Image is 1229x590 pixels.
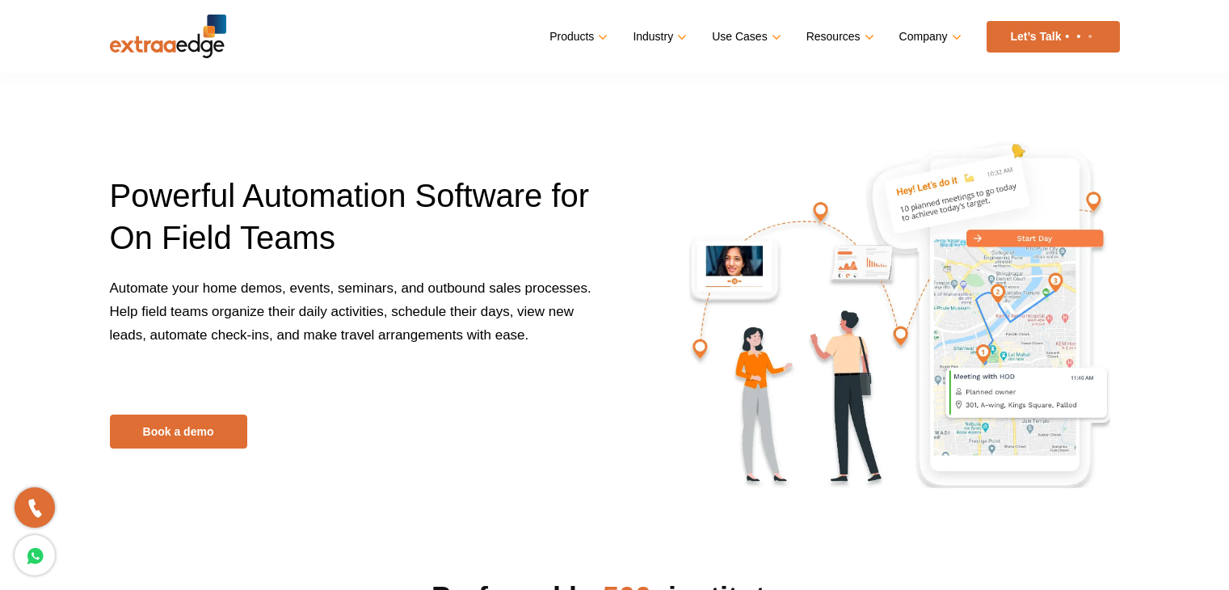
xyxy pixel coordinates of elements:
span: Powerful Automation Software for On Field Teams [110,178,590,255]
a: Industry [633,25,684,48]
a: Let’s Talk [987,21,1120,53]
a: Use Cases [712,25,777,48]
span: Automate your home demos, events, seminars, and outbound sales processes. Help field teams organi... [110,280,591,343]
img: crm-for-field-agents-image [688,135,1110,488]
a: Company [899,25,958,48]
a: Book a demo [110,415,247,449]
a: Products [549,25,604,48]
a: Resources [806,25,871,48]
